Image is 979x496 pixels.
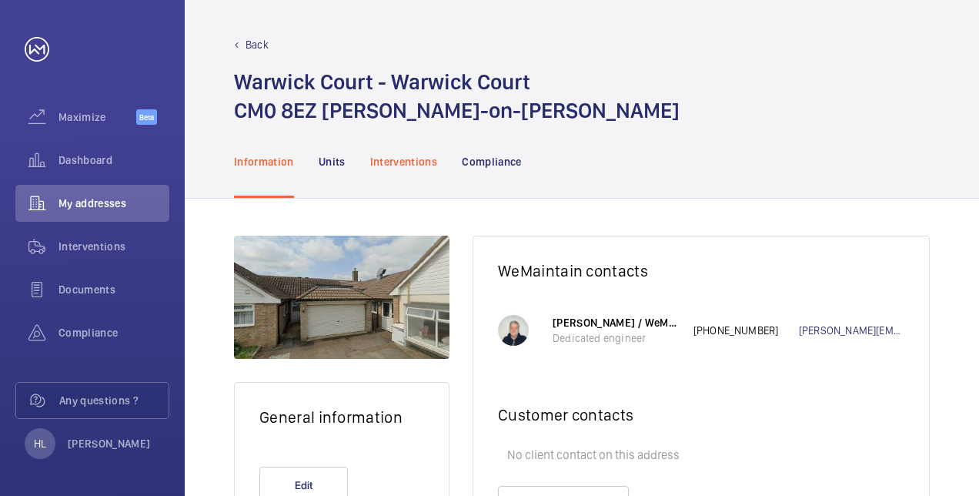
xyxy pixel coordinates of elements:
[553,315,678,330] p: [PERSON_NAME] / WeMaintain UK
[58,239,169,254] span: Interventions
[68,436,151,451] p: [PERSON_NAME]
[370,154,438,169] p: Interventions
[136,109,157,125] span: Beta
[234,68,680,125] h1: Warwick Court - Warwick Court CM0 8EZ [PERSON_NAME]-on-[PERSON_NAME]
[553,330,678,346] p: Dedicated engineer
[234,154,294,169] p: Information
[246,37,269,52] p: Back
[58,109,136,125] span: Maximize
[58,152,169,168] span: Dashboard
[498,261,904,280] h2: WeMaintain contacts
[58,196,169,211] span: My addresses
[58,325,169,340] span: Compliance
[34,436,46,451] p: HL
[259,407,424,427] h2: General information
[693,323,799,338] p: [PHONE_NUMBER]
[498,440,904,471] p: No client contact on this address
[59,393,169,408] span: Any questions ?
[498,405,904,424] h2: Customer contacts
[799,323,904,338] a: [PERSON_NAME][EMAIL_ADDRESS][DOMAIN_NAME]
[58,282,169,297] span: Documents
[462,154,522,169] p: Compliance
[319,154,346,169] p: Units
